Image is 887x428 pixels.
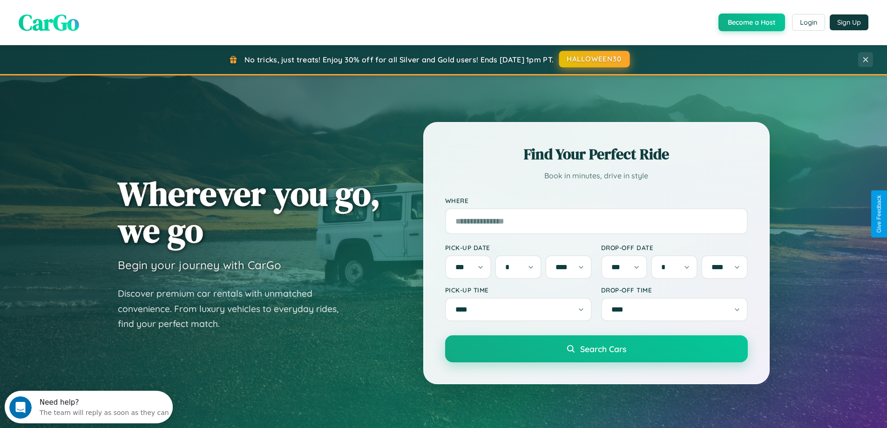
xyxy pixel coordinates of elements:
[445,335,748,362] button: Search Cars
[445,244,592,251] label: Pick-up Date
[5,391,173,423] iframe: Intercom live chat discovery launcher
[718,14,785,31] button: Become a Host
[559,51,630,68] button: HALLOWEEN30
[244,55,554,64] span: No tricks, just treats! Enjoy 30% off for all Silver and Gold users! Ends [DATE] 1pm PT.
[601,244,748,251] label: Drop-off Date
[580,344,626,354] span: Search Cars
[35,15,164,25] div: The team will reply as soon as they can
[445,286,592,294] label: Pick-up Time
[445,197,748,204] label: Where
[118,175,380,249] h1: Wherever you go, we go
[830,14,868,30] button: Sign Up
[445,169,748,183] p: Book in minutes, drive in style
[4,4,173,29] div: Open Intercom Messenger
[118,286,351,332] p: Discover premium car rentals with unmatched convenience. From luxury vehicles to everyday rides, ...
[118,258,281,272] h3: Begin your journey with CarGo
[792,14,825,31] button: Login
[9,396,32,419] iframe: Intercom live chat
[19,7,79,38] span: CarGo
[601,286,748,294] label: Drop-off Time
[445,144,748,164] h2: Find Your Perfect Ride
[876,195,882,233] div: Give Feedback
[35,8,164,15] div: Need help?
